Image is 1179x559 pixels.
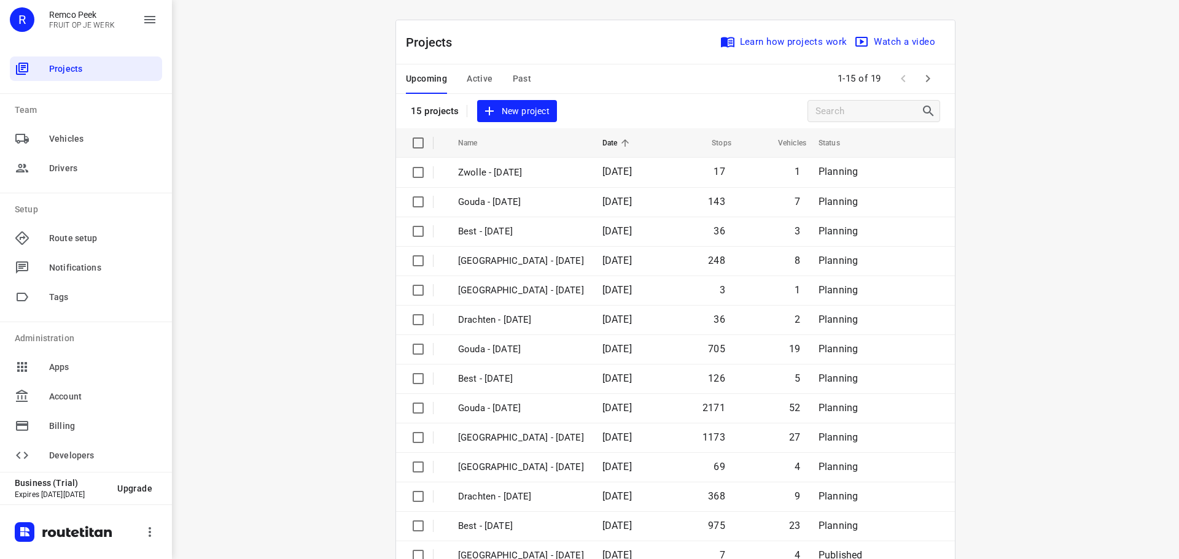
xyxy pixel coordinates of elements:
span: Apps [49,361,157,374]
p: Expires [DATE][DATE] [15,490,107,499]
p: Best - Thursday [458,372,584,386]
span: [DATE] [602,372,632,384]
span: 69 [714,461,725,472]
span: Tags [49,291,157,304]
div: Search [921,104,940,118]
span: Past [513,71,532,87]
span: 1173 [702,431,725,443]
span: [DATE] [602,284,632,296]
span: Drivers [49,162,157,175]
span: Stops [696,136,731,150]
p: Team [15,104,162,117]
span: [DATE] [602,490,632,502]
span: [DATE] [602,314,632,325]
p: Drachten - Wednesday [458,490,584,504]
div: Projects [10,56,162,81]
p: Zwolle - Thursday [458,254,584,268]
span: Planning [819,461,858,472]
span: 5 [795,372,800,384]
span: Developers [49,449,157,462]
span: 2171 [702,402,725,414]
span: Date [602,136,634,150]
div: Billing [10,414,162,438]
span: Name [458,136,494,150]
p: Best - Friday [458,225,584,239]
p: FRUIT OP JE WERK [49,21,115,29]
span: [DATE] [602,255,632,266]
span: 36 [714,225,725,237]
p: Gouda - Wednesday [458,401,584,415]
span: Route setup [49,232,157,245]
p: Setup [15,203,162,216]
span: 27 [789,431,800,443]
div: Drivers [10,156,162,180]
p: Administration [15,332,162,345]
span: Status [819,136,856,150]
span: 1 [795,284,800,296]
span: 19 [789,343,800,355]
span: 23 [789,520,800,531]
span: Planning [819,431,858,443]
span: 368 [708,490,725,502]
span: [DATE] [602,343,632,355]
p: Best - Wednesday [458,519,584,533]
span: 4 [795,461,800,472]
span: Upgrade [117,484,152,493]
span: Planning [819,402,858,414]
div: Notifications [10,255,162,280]
p: 15 projects [411,106,459,117]
div: Account [10,384,162,409]
p: Zwolle - Wednesday [458,431,584,445]
span: Notifications [49,261,157,274]
span: 126 [708,372,725,384]
p: Projects [406,33,462,52]
span: Previous Page [891,66,916,91]
span: 36 [714,314,725,325]
span: Billing [49,420,157,433]
span: [DATE] [602,520,632,531]
p: Gouda - Friday [458,195,584,209]
div: Developers [10,443,162,468]
span: Planning [819,284,858,296]
span: Vehicles [49,133,157,145]
p: Remco Peek [49,10,115,20]
div: Tags [10,285,162,309]
span: Next Page [916,66,940,91]
button: Upgrade [107,477,162,499]
button: New project [477,100,557,123]
span: 705 [708,343,725,355]
span: Vehicles [762,136,806,150]
span: [DATE] [602,461,632,472]
span: 1-15 of 19 [833,66,886,92]
span: 1 [795,166,800,177]
span: [DATE] [602,166,632,177]
span: 2 [795,314,800,325]
span: 9 [795,490,800,502]
p: Gouda - Thursday [458,342,584,357]
div: Vehicles [10,126,162,151]
div: Route setup [10,226,162,250]
div: Apps [10,355,162,379]
input: Search projects [815,102,921,121]
span: 3 [720,284,725,296]
span: 17 [714,166,725,177]
span: Planning [819,314,858,325]
span: Planning [819,225,858,237]
div: R [10,7,34,32]
span: [DATE] [602,225,632,237]
p: Drachten - Thursday [458,313,584,327]
span: Upcoming [406,71,447,87]
span: Planning [819,166,858,177]
span: [DATE] [602,431,632,443]
p: Antwerpen - Thursday [458,283,584,298]
span: Planning [819,490,858,502]
span: [DATE] [602,196,632,207]
span: Projects [49,63,157,75]
span: Planning [819,255,858,266]
p: Antwerpen - Wednesday [458,460,584,474]
span: 7 [795,196,800,207]
span: Account [49,390,157,403]
span: [DATE] [602,402,632,414]
span: 3 [795,225,800,237]
p: Business (Trial) [15,478,107,488]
